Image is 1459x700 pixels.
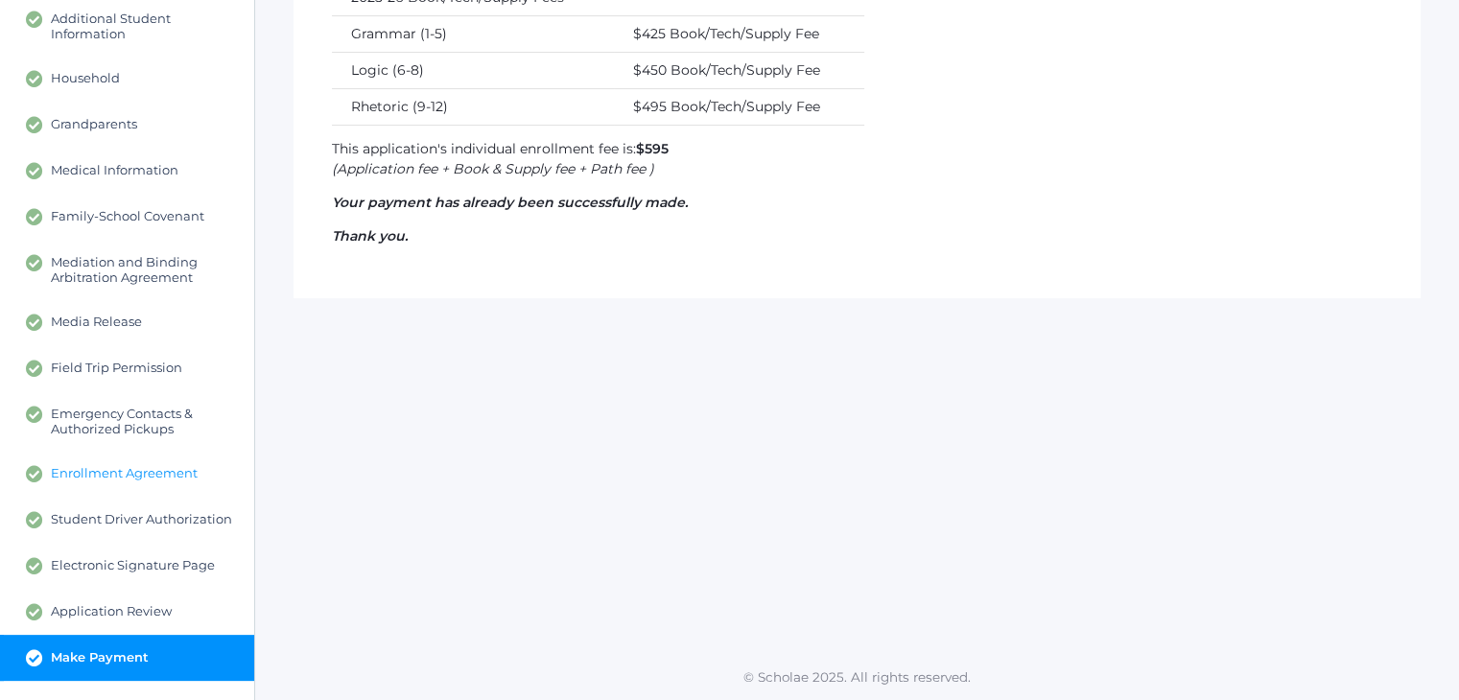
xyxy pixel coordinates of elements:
p: This application's individual enrollment fee is: [332,139,1382,179]
td: Grammar (1-5) [332,15,614,52]
span: Media Release [51,314,142,331]
strong: $595 [636,140,669,157]
span: Household [51,70,120,87]
td: $450 Book/Tech/Supply Fee [614,52,864,88]
span: Application Review [51,603,172,620]
em: (Application fee + Book & Supply fee + Path fee ) [332,160,654,177]
span: Additional Student Information [51,11,235,41]
span: Medical Information [51,162,178,179]
td: Logic (6-8) [332,52,614,88]
span: Electronic Signature Page [51,557,215,574]
em: Thank you. [332,227,408,245]
span: Emergency Contacts & Authorized Pickups [51,406,235,436]
span: Grandparents [51,116,137,133]
span: Enrollment Agreement [51,465,198,482]
span: Make Payment [51,649,149,666]
td: Rhetoric (9-12) [332,88,614,125]
em: Your payment has already been successfully made. [332,194,688,211]
span: Field Trip Permission [51,360,182,377]
td: $425 Book/Tech/Supply Fee [614,15,864,52]
span: Mediation and Binding Arbitration Agreement [51,254,235,285]
span: Family-School Covenant [51,208,204,225]
span: Student Driver Authorization [51,511,232,528]
p: © Scholae 2025. All rights reserved. [255,667,1459,687]
td: $495 Book/Tech/Supply Fee [614,88,864,125]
